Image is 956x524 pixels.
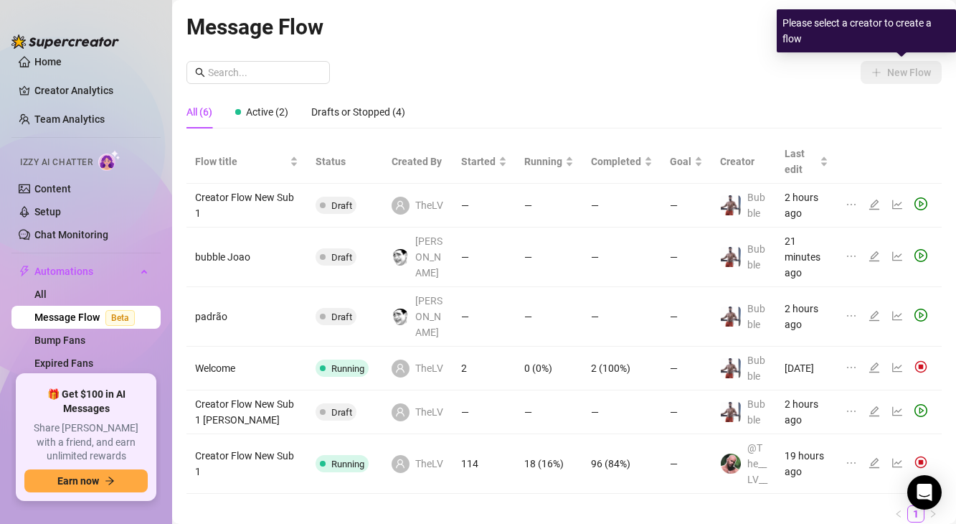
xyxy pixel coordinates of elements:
th: Goal [661,140,711,184]
td: 18 (16%) [516,434,582,494]
span: Bubble [747,192,765,219]
img: João Vitor Vieira de Souza [392,249,409,266]
img: Bubble [721,195,741,215]
span: edit [869,199,880,210]
span: Izzy AI Chatter [20,156,93,169]
div: Drafts or Stopped (4) [311,104,405,120]
span: @The__LV__ [747,442,767,485]
span: Bubble [747,398,765,426]
td: 2 hours ago [776,287,837,347]
td: 19 hours ago [776,434,837,494]
td: 21 minutes ago [776,228,837,287]
span: line-chart [891,199,903,210]
span: user [395,407,405,417]
span: ellipsis [846,362,857,373]
img: @The__LV__ [721,454,741,474]
span: Running [331,363,364,374]
th: Started [453,140,516,184]
span: Share [PERSON_NAME] with a friend, and earn unlimited rewards [24,421,148,464]
td: Creator Flow New Sub 1 [186,184,307,228]
td: Welcome [186,347,307,390]
a: Content [34,183,71,195]
th: Creator [711,140,776,184]
span: Running [524,154,562,169]
span: Bubble [747,303,765,330]
span: edit [869,251,880,262]
span: right [929,510,937,518]
span: ellipsis [846,199,857,210]
li: Next Page [924,505,942,523]
span: TheLV [415,456,443,472]
th: Status [307,140,383,184]
li: Previous Page [890,505,907,523]
div: Please select a creator to create a flow [777,9,956,52]
td: — [661,287,711,347]
div: All (6) [186,104,212,120]
th: Created By [383,140,453,184]
img: João Vitor Vieira de Souza [392,309,409,325]
article: Message Flow [186,10,323,44]
span: TheLV [415,404,443,420]
span: Last edit [785,146,817,177]
span: 🎁 Get $100 in AI Messages [24,388,148,416]
button: left [890,505,907,523]
span: [PERSON_NAME] [415,233,444,281]
th: Last edit [776,140,837,184]
span: play-circle [914,309,927,322]
span: edit [869,310,880,322]
td: padrão [186,287,307,347]
a: Setup [34,206,61,217]
button: right [924,505,942,523]
img: logo-BBDzfeDw.svg [11,34,119,49]
a: 1 [908,506,924,522]
td: — [516,287,582,347]
th: Flow title [186,140,307,184]
td: — [661,228,711,287]
a: All [34,289,47,300]
span: Draft [331,252,352,263]
span: Draft [331,407,352,418]
span: edit [869,457,880,469]
td: — [582,228,661,287]
td: — [582,390,661,434]
td: — [661,347,711,390]
span: Flow title [195,154,287,169]
td: [DATE] [776,347,837,390]
td: — [453,287,516,347]
span: line-chart [891,406,903,417]
span: user [395,459,405,469]
span: ellipsis [846,457,857,469]
span: arrow-right [105,476,115,486]
img: svg%3e [914,360,927,373]
button: New Flow [861,61,942,84]
span: Goal [670,154,691,169]
span: Automations [34,260,136,283]
img: AI Chatter [98,150,120,171]
span: Completed [591,154,641,169]
td: — [453,184,516,228]
a: Team Analytics [34,113,105,125]
span: ellipsis [846,251,857,262]
td: bubble Joao [186,228,307,287]
img: Bubble [721,247,741,267]
td: 2 [453,347,516,390]
td: — [582,287,661,347]
td: — [661,184,711,228]
td: — [453,390,516,434]
img: Bubble [721,358,741,378]
span: thunderbolt [19,266,30,277]
span: line-chart [891,362,903,373]
span: line-chart [891,457,903,469]
td: — [516,390,582,434]
a: Expired Fans [34,357,93,369]
span: ellipsis [846,310,857,322]
span: play-circle [914,249,927,262]
td: — [661,390,711,434]
span: Bubble [747,243,765,271]
span: ellipsis [846,406,857,417]
a: Chat Monitoring [34,229,108,240]
td: 2 hours ago [776,390,837,434]
span: Started [461,154,496,169]
input: Search... [208,65,321,80]
img: Bubble [721,402,741,422]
